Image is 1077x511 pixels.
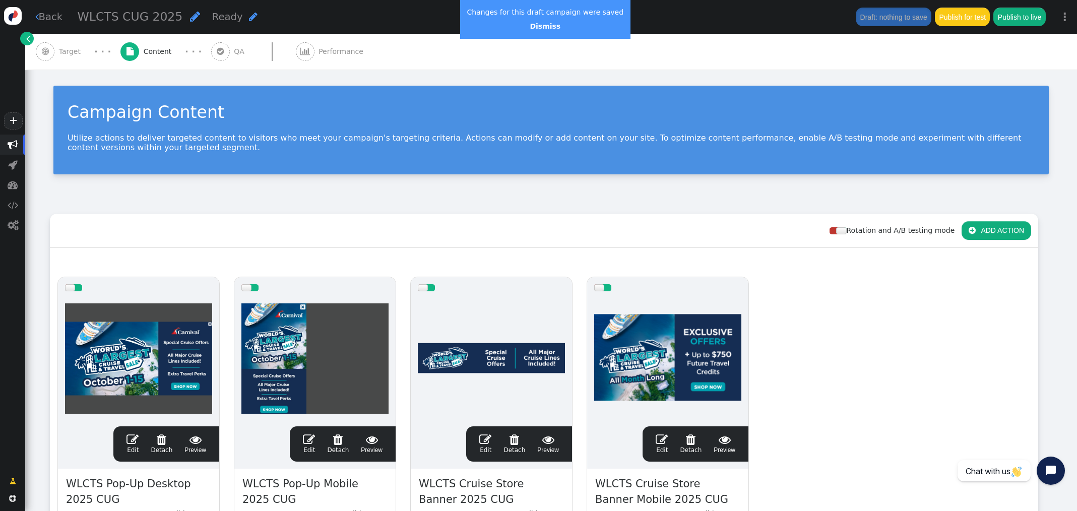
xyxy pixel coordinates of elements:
a:  Content · · · [120,34,211,70]
span:  [35,12,39,22]
span: Detach [327,433,349,454]
span:  [479,433,491,445]
a:  Performance [296,34,386,70]
span:  [26,33,30,44]
button: Draft: nothing to save [856,8,931,26]
a: Dismiss [530,22,560,30]
span:  [656,433,668,445]
span: Ready [212,11,243,23]
span: Preview [361,433,383,455]
span: Content [144,46,176,57]
a:  QA [211,34,296,70]
button: ADD ACTION [962,221,1031,239]
span:  [300,47,310,55]
a: Detach [680,433,702,455]
a: Preview [537,433,559,455]
span:  [249,12,258,22]
a: Back [35,10,63,24]
span: Preview [714,433,735,455]
a: ⋮ [1053,2,1077,32]
span: Detach [680,433,702,454]
p: Utilize actions to deliver targeted content to visitors who meet your campaign's targeting criter... [68,133,1035,152]
a: Edit [126,433,139,455]
a: Preview [184,433,206,455]
span: QA [234,46,248,57]
span: Detach [503,433,525,454]
span:  [190,11,200,22]
a: Preview [361,433,383,455]
a: Preview [714,433,735,455]
span:  [217,47,224,55]
span:  [303,433,315,445]
span:  [8,160,18,170]
a: Detach [151,433,172,455]
span:  [8,220,18,230]
img: logo-icon.svg [4,7,22,25]
span:  [8,180,18,190]
span:  [969,226,976,234]
span:  [9,495,16,502]
span:  [8,140,18,150]
div: Campaign Content [68,100,1035,125]
a: Edit [479,433,491,455]
button: Publish to live [993,8,1045,26]
div: Rotation and A/B testing mode [830,225,962,236]
span:  [714,433,735,445]
span: Preview [537,433,559,455]
div: · · · [185,45,202,58]
span:  [503,433,525,445]
button: Publish for test [935,8,990,26]
a: Edit [656,433,668,455]
span: Target [59,46,85,57]
span:  [361,433,383,445]
a:  Target · · · [36,34,120,70]
a:  [20,32,34,45]
span: Performance [319,46,367,57]
a:  [3,472,23,490]
span: WLCTS Pop-Up Mobile 2025 CUG [241,476,389,508]
span:  [680,433,702,445]
span: WLCTS Pop-Up Desktop 2025 CUG [65,476,212,508]
a: Detach [503,433,525,455]
span:  [8,200,18,210]
span:  [151,433,172,445]
span:  [327,433,349,445]
span:  [126,47,134,55]
a: Edit [303,433,315,455]
span:  [537,433,559,445]
a: + [4,112,22,130]
a: Detach [327,433,349,455]
span: WLCTS Cruise Store Banner Mobile 2025 CUG [594,476,741,508]
span:  [10,476,16,487]
span:  [126,433,139,445]
span:  [42,47,49,55]
span: Detach [151,433,172,454]
span: WLCTS CUG 2025 [78,10,183,24]
span: Preview [184,433,206,455]
span: WLCTS Cruise Store Banner 2025 CUG [418,476,565,508]
div: · · · [94,45,111,58]
span:  [184,433,206,445]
